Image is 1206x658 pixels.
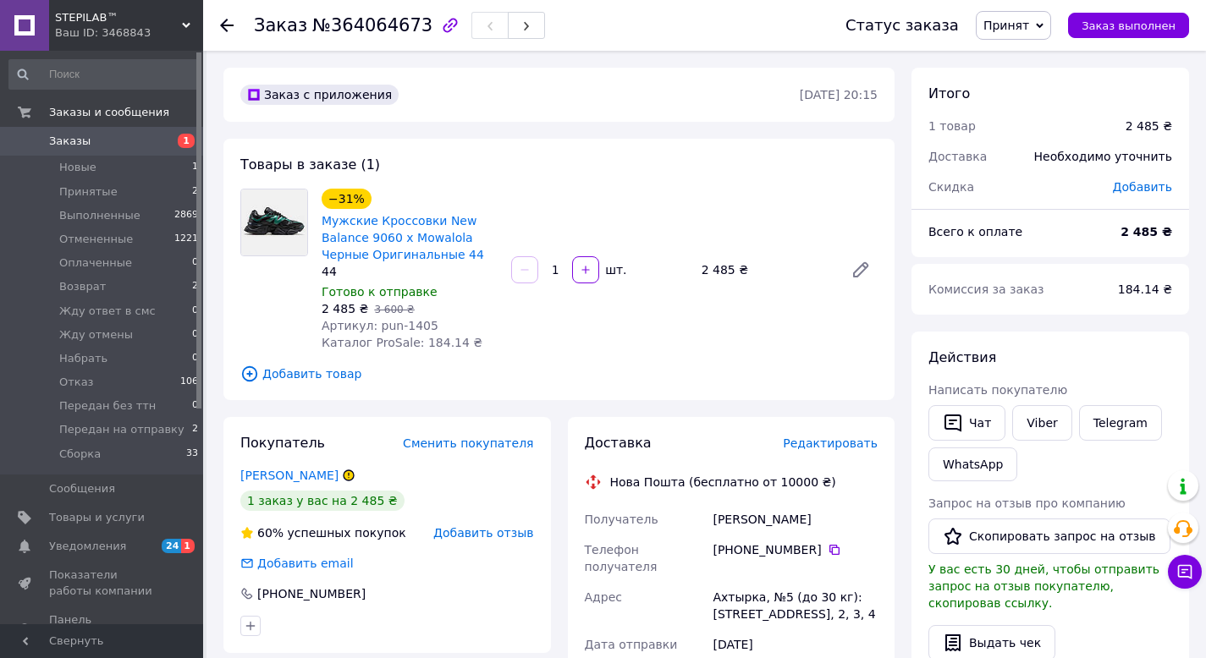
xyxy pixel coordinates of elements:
span: Товары в заказе (1) [240,156,380,173]
a: [PERSON_NAME] [240,469,339,482]
span: Сообщения [49,481,115,496]
span: Добавить [1113,180,1172,194]
span: 60% [257,526,284,540]
span: Принят [983,19,1029,32]
div: −31% [322,189,372,209]
div: Заказ с приложения [240,85,399,105]
span: Отказ [59,375,94,390]
button: Чат с покупателем [1168,555,1202,589]
span: Каталог ProSale: 184.14 ₴ [322,336,482,349]
span: Жду отмены [59,327,133,343]
span: Готово к отправке [322,285,438,299]
div: Вернуться назад [220,17,234,34]
div: Нова Пошта (бесплатно от 10000 ₴) [606,474,840,491]
span: Товары и услуги [49,510,145,525]
span: Панель управления [49,612,157,643]
span: Заказы и сообщения [49,105,169,120]
span: Выполненные [59,208,140,223]
span: 3 600 ₴ [374,304,414,315]
span: Доставка [585,435,652,451]
span: Действия [928,349,996,365]
span: Всего к оплате [928,225,1022,239]
button: Чат [928,405,1005,441]
span: 1 [178,134,195,148]
span: Итого [928,85,970,101]
div: [PERSON_NAME] [709,504,881,535]
a: WhatsApp [928,447,1017,481]
span: STEPILAB™ [55,10,182,25]
div: Необходимо уточнить [1024,138,1182,175]
span: Жду ответ в смс [59,304,156,319]
span: Добавить товар [240,365,878,383]
span: Скидка [928,180,974,194]
div: 44 [322,263,498,280]
span: 0 [192,255,198,271]
div: 2 485 ₴ [695,258,837,282]
span: Покупатель [240,435,325,451]
div: 1 заказ у вас на 2 485 ₴ [240,491,405,511]
div: [PHONE_NUMBER] [713,541,878,558]
img: Мужские Кроссовки New Balance 9060 x Mowalola Черные Оригинальные 44 [241,189,307,255]
span: 2869 [174,208,198,223]
span: 106 [180,375,198,390]
span: 184.14 ₴ [1118,282,1172,296]
span: Новые [59,160,96,175]
span: Набрать [59,351,107,366]
span: 1221 [174,232,198,247]
a: Viber [1012,405,1071,441]
div: Добавить email [256,555,355,572]
span: Заказ выполнен [1082,19,1176,32]
span: 0 [192,327,198,343]
span: Передан без ттн [59,398,156,414]
div: Ваш ID: 3468843 [55,25,203,41]
span: Комиссия за заказ [928,282,1044,296]
span: 0 [192,351,198,366]
span: Получатель [585,513,658,526]
a: Мужские Кроссовки New Balance 9060 x Mowalola Черные Оригинальные 44 [322,214,484,261]
span: Адрес [585,590,622,604]
span: У вас есть 30 дней, чтобы отправить запрос на отзыв покупателю, скопировав ссылку. [928,562,1159,610]
div: Добавить email [239,555,355,572]
span: 2 [192,184,198,200]
time: [DATE] 20:15 [800,88,878,101]
span: Отмененные [59,232,133,247]
button: Заказ выполнен [1068,13,1189,38]
div: [PHONE_NUMBER] [256,585,367,602]
span: 33 [186,447,198,462]
a: Редактировать [844,253,878,287]
span: 2 [192,279,198,294]
span: 0 [192,398,198,414]
span: Редактировать [783,436,878,450]
span: 0 [192,304,198,319]
span: 1 [192,160,198,175]
span: Сменить покупателя [403,436,533,450]
span: Возврат [59,279,106,294]
a: Telegram [1079,405,1162,441]
span: Уведомления [49,539,126,554]
div: шт. [601,261,628,278]
span: Сборка [59,447,101,462]
span: Показатели работы компании [49,568,157,598]
span: Оплаченные [59,255,132,271]
span: 1 [181,539,195,553]
span: Дата отправки [585,638,678,651]
button: Скопировать запрос на отзыв [928,518,1170,554]
div: Статус заказа [845,17,959,34]
div: успешных покупок [240,524,406,541]
span: Заказы [49,134,91,149]
span: 2 [192,422,198,437]
input: Поиск [8,59,200,90]
span: №364064673 [312,15,432,36]
span: Добавить отзыв [433,526,533,540]
span: 2 485 ₴ [322,302,368,315]
span: Запрос на отзыв про компанию [928,496,1126,510]
b: 2 485 ₴ [1121,225,1172,239]
span: 1 товар [928,119,976,133]
span: Телефон получателя [585,543,658,573]
span: 24 [162,539,181,553]
span: Артикул: pun-1405 [322,319,438,332]
span: Заказ [254,15,307,36]
span: Передан на отправку [59,422,184,437]
span: Написать покупателю [928,383,1067,397]
div: 2 485 ₴ [1126,118,1172,134]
